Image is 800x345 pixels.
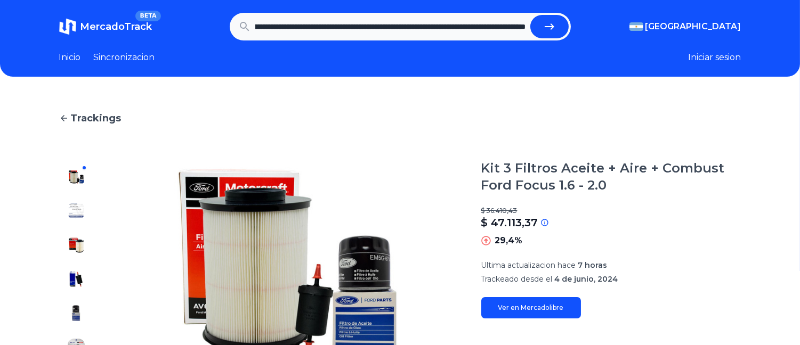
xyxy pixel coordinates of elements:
[481,297,581,318] a: Ver en Mercadolibre
[68,270,85,287] img: Kit 3 Filtros Aceite + Aire + Combust Ford Focus 1.6 - 2.0
[495,234,523,247] p: 29,4%
[71,111,122,126] span: Trackings
[80,21,152,32] span: MercadoTrack
[68,236,85,253] img: Kit 3 Filtros Aceite + Aire + Combust Ford Focus 1.6 - 2.0
[645,20,741,33] span: [GEOGRAPHIC_DATA]
[555,274,618,284] span: 4 de junio, 2024
[481,207,741,215] p: $ 36.410,43
[59,111,741,126] a: Trackings
[59,18,76,35] img: MercadoTrack
[481,160,741,194] h1: Kit 3 Filtros Aceite + Aire + Combust Ford Focus 1.6 - 2.0
[481,260,576,270] span: Ultima actualizacion hace
[578,260,608,270] span: 7 horas
[481,215,538,230] p: $ 47.113,37
[481,274,553,284] span: Trackeado desde el
[94,51,155,64] a: Sincronizacion
[629,22,643,31] img: Argentina
[629,20,741,33] button: [GEOGRAPHIC_DATA]
[68,168,85,185] img: Kit 3 Filtros Aceite + Aire + Combust Ford Focus 1.6 - 2.0
[689,51,741,64] button: Iniciar sesion
[59,51,81,64] a: Inicio
[68,202,85,219] img: Kit 3 Filtros Aceite + Aire + Combust Ford Focus 1.6 - 2.0
[59,18,152,35] a: MercadoTrackBETA
[135,11,160,21] span: BETA
[68,305,85,322] img: Kit 3 Filtros Aceite + Aire + Combust Ford Focus 1.6 - 2.0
